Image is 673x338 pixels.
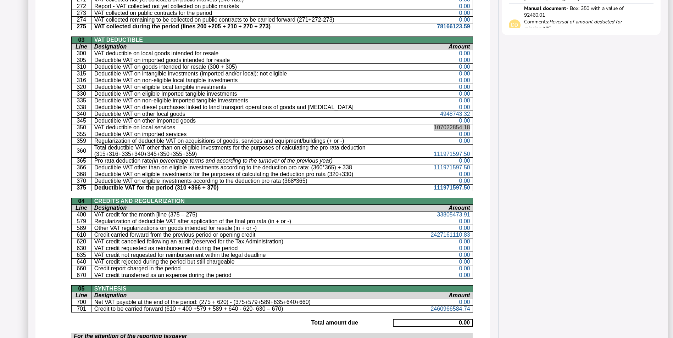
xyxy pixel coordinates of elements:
[94,50,391,57] p: VAT deductible on local goods intended for resale
[74,131,89,137] p: 355
[74,238,89,245] p: 620
[94,171,391,178] p: Deductible VAT on eligible investments for the purposes of calculating the deduction pro rata (32...
[459,238,470,244] span: 0.00
[434,151,470,157] span: 111971597.50
[74,148,89,154] p: 360
[74,97,89,104] p: 335
[459,50,470,56] span: 0.00
[94,225,391,231] p: Other VAT regularizations on goods intended for resale (in + or -)
[77,23,86,29] b: 275
[77,185,86,191] b: 375
[94,259,391,265] p: VAT credit rejected during the period but still chargeable
[78,37,85,43] span: 03
[74,50,89,57] p: 300
[434,124,470,130] span: 107022854.18
[76,44,87,50] span: Line
[94,299,391,305] p: Net VAT payable at the end of the period: (275 + 620) - (375+579+589+635+640+660)
[459,84,470,90] span: 0.00
[74,218,89,225] p: 579
[74,17,89,23] p: 274
[94,3,391,10] p: Report - VAT collected not yet collected on public markets
[94,265,391,272] p: Credit report charged in the period
[94,131,391,137] p: Deductible VAT on imported services
[94,77,391,84] p: Deductible VAT on non-eligible local tangible investments
[440,111,470,117] span: 4948743.32
[437,23,470,29] span: 78166123.59
[94,218,391,225] p: Regularization of deductible VAT after application of the final pro rata (in + or -)
[74,171,89,178] p: 368
[94,84,391,90] p: Deductible VAT on eligible local tangible investments
[94,104,391,111] p: Deductible VAT on diesel purchases linked to land transport operations of goods and [MEDICAL_DATA]
[459,97,470,103] span: 0.00
[437,212,470,218] span: 33805473.91
[74,3,89,10] p: 272
[459,252,470,258] span: 0.00
[74,164,89,171] p: 366
[449,292,470,298] span: Amount
[94,145,391,157] p: Total deductible VAT other than on eligible investments for the purposes of calculating the pro r...
[74,245,89,252] p: 630
[459,71,470,77] span: 0.00
[74,10,89,16] p: 273
[459,272,470,278] span: 0.00
[449,44,470,50] span: Amount
[74,299,89,305] p: 700
[74,77,89,84] p: 316
[94,185,219,191] b: Deductible VAT for the period (310 +366 + 370)
[94,111,391,117] p: Deductible VAT on other local goods
[94,198,185,204] span: CREDITS AND REGULARIZATION
[94,158,391,164] p: Pro rata deduction rate
[74,212,89,218] p: 400
[459,225,470,231] span: 0.00
[434,164,470,170] span: 111971597.50
[430,232,470,238] span: 2427161110.83
[74,84,89,90] p: 320
[94,232,391,238] p: Credit carried forward from the previous period or opening credit
[94,238,391,245] p: VAT credit cancelled following an audit (reserved for the Tax Administration)
[459,131,470,137] span: 0.00
[459,77,470,83] span: 0.00
[74,259,89,265] p: 640
[78,286,85,292] span: 05
[459,299,470,305] span: 0.00
[430,306,470,312] span: 2460966584.74
[94,10,391,16] p: VAT collected on public contracts for the period
[94,138,391,144] p: Regularization of deductible VAT on acquisitions of goods, services and equipment/buildings (+ or -)
[524,5,566,12] strong: Manual document
[459,265,470,271] span: 0.00
[94,245,391,252] p: VAT credit requested as reimbursement during the period
[459,158,470,164] span: 0.00
[459,171,470,177] span: 0.00
[94,91,391,97] p: Deductible VAT on eligible Imported tangible investments
[459,57,470,63] span: 0.00
[94,71,391,77] p: Deductible VAT on intangible investments (imported and/or local): not eligible
[94,252,391,258] p: VAT credit not requested for reimbursement within the legal deadline
[74,265,89,272] p: 660
[459,104,470,110] span: 0.00
[311,320,358,326] b: Total amount due
[74,118,89,124] p: 345
[434,185,470,191] span: 111971597.50
[94,44,127,50] span: Designation
[76,292,87,298] span: Line
[94,286,127,292] span: SYNTHESIS
[459,245,470,251] span: 0.00
[94,292,127,298] span: Designation
[74,225,89,231] p: 589
[459,64,470,70] span: 0.00
[459,218,470,224] span: 0.00
[152,158,333,164] i: (in percentage terms and according to the turnover of the previous year)
[459,3,470,9] span: 0.00
[459,17,470,23] span: 0.00
[74,104,89,111] p: 338
[94,64,391,70] p: Deductible VAT on goods intended for resale (300 + 305)
[94,205,127,211] span: Designation
[459,10,470,16] span: 0.00
[459,91,470,97] span: 0.00
[94,37,143,43] span: VAT DEDUCTIBLE
[78,198,85,204] span: 04
[94,97,391,104] p: Deductible VAT on non-eligible imported tangible investments
[94,212,391,218] p: VAT credit for the month [line (375 – 275)
[459,118,470,124] span: 0.00
[74,138,89,144] p: 359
